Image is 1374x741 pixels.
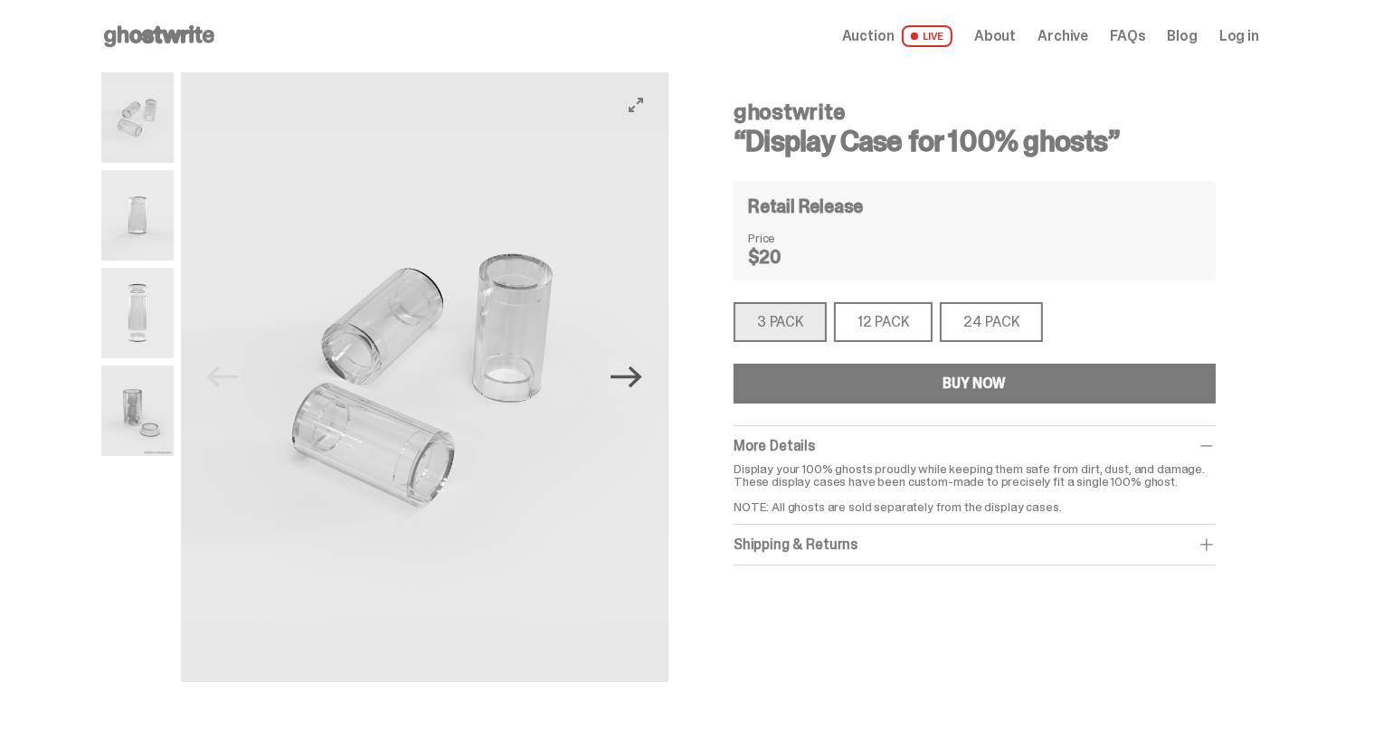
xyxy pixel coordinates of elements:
[1038,29,1088,43] a: Archive
[101,72,174,163] img: display%20cases%203.png
[748,232,839,244] dt: Price
[943,376,1007,391] div: BUY NOW
[1168,29,1198,43] a: Blog
[842,25,952,47] a: Auction LIVE
[940,302,1043,342] div: 24 PACK
[734,364,1216,404] button: BUY NOW
[607,357,647,397] button: Next
[101,170,174,261] img: display%20case%201.png
[734,101,1216,123] h4: ghostwrite
[101,366,174,456] img: display%20case%20example.png
[734,536,1216,554] div: Shipping & Returns
[734,462,1216,513] p: Display your 100% ghosts proudly while keeping them safe from dirt, dust, and damage. These displ...
[748,197,863,215] h4: Retail Release
[834,302,933,342] div: 12 PACK
[1219,29,1259,43] a: Log in
[974,29,1016,43] a: About
[625,94,647,116] button: View full-screen
[902,25,953,47] span: LIVE
[842,29,895,43] span: Auction
[734,436,815,455] span: More Details
[748,248,839,266] dd: $20
[181,72,668,682] img: display%20cases%203.png
[101,268,174,358] img: display%20case%20open.png
[734,302,827,342] div: 3 PACK
[1110,29,1145,43] a: FAQs
[734,127,1216,156] h3: “Display Case for 100% ghosts”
